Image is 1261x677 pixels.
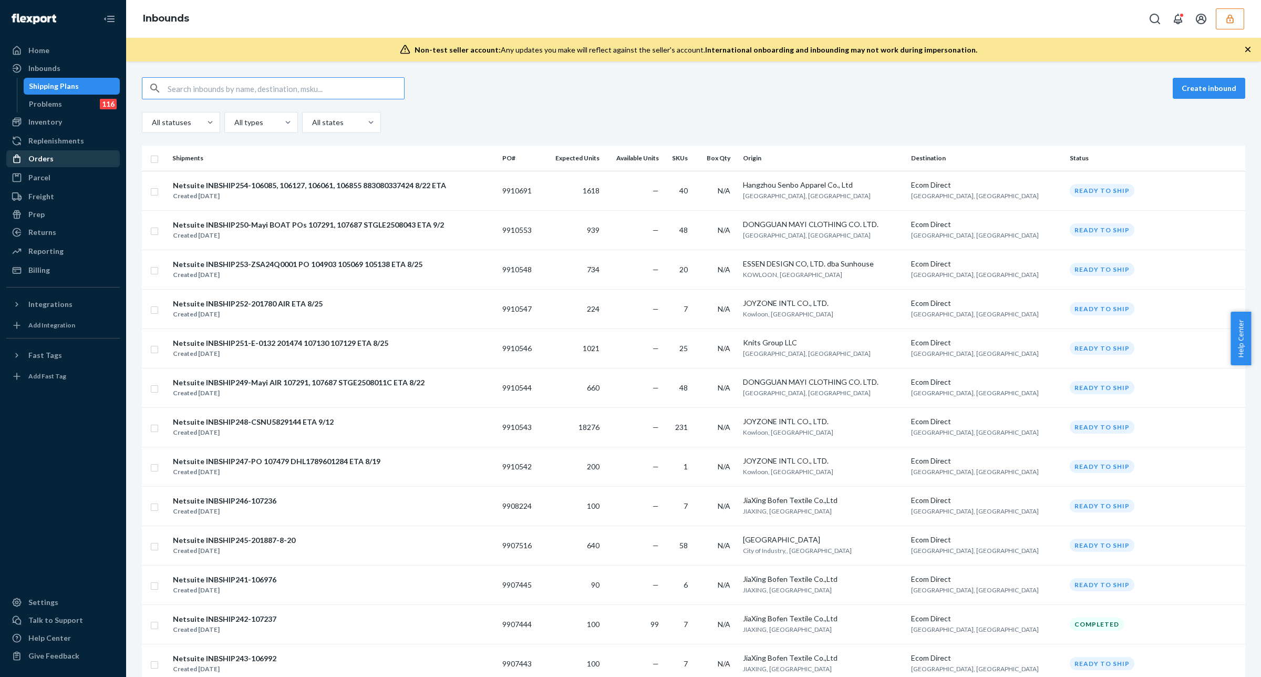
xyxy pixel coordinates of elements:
a: Inbounds [143,13,189,24]
span: N/A [718,541,730,550]
div: Netsuite INBSHIP245-201887-8-20 [173,535,295,546]
span: 99 [650,620,659,629]
div: Help Center [28,633,71,643]
span: — [653,580,659,589]
div: Created [DATE] [173,191,446,201]
div: Netsuite INBSHIP247-PO 107479 DHL1789601284 ETA 8/19 [173,456,380,467]
button: Integrations [6,296,120,313]
span: Kowloon, [GEOGRAPHIC_DATA] [743,310,833,318]
th: Shipments [168,146,498,171]
span: N/A [718,620,730,629]
td: 9908224 [498,486,542,526]
a: Add Fast Tag [6,368,120,385]
div: Replenishments [28,136,84,146]
span: 6 [684,580,688,589]
span: [GEOGRAPHIC_DATA], [GEOGRAPHIC_DATA] [911,350,1039,357]
span: [GEOGRAPHIC_DATA], [GEOGRAPHIC_DATA] [911,507,1039,515]
button: Help Center [1231,312,1251,365]
a: Inbounds [6,60,120,77]
div: Ready to ship [1070,539,1134,552]
span: 939 [587,225,600,234]
button: Create inbound [1173,78,1245,99]
a: Inventory [6,114,120,130]
input: All states [311,117,312,128]
span: 1618 [583,186,600,195]
div: Netsuite INBSHIP252-201780 AIR ETA 8/25 [173,299,323,309]
div: [GEOGRAPHIC_DATA] [743,535,903,545]
div: 116 [100,99,117,109]
div: Created [DATE] [173,270,422,280]
span: 90 [591,580,600,589]
div: Shipping Plans [29,81,79,91]
span: N/A [718,225,730,234]
div: Netsuite INBSHIP249-Mayi AIR 107291, 107687 STGE2508011C ETA 8/22 [173,377,425,388]
th: Available Units [604,146,663,171]
span: — [653,304,659,313]
span: [GEOGRAPHIC_DATA], [GEOGRAPHIC_DATA] [911,192,1039,200]
a: Reporting [6,243,120,260]
button: Fast Tags [6,347,120,364]
span: [GEOGRAPHIC_DATA], [GEOGRAPHIC_DATA] [911,271,1039,279]
div: Created [DATE] [173,230,444,241]
a: Add Integration [6,317,120,334]
th: Box Qty [696,146,739,171]
span: 7 [684,304,688,313]
span: N/A [718,383,730,392]
div: Created [DATE] [173,388,425,398]
div: Created [DATE] [173,546,295,556]
span: City of Industry,, [GEOGRAPHIC_DATA] [743,547,852,555]
div: Created [DATE] [173,467,380,477]
div: Netsuite INBSHIP246-107236 [173,496,276,506]
div: Created [DATE] [173,427,334,438]
span: 20 [679,265,688,274]
div: Add Fast Tag [28,372,66,381]
span: 224 [587,304,600,313]
td: 9910543 [498,407,542,447]
div: Ready to ship [1070,381,1134,394]
span: 100 [587,659,600,668]
div: Ready to ship [1070,263,1134,276]
span: [GEOGRAPHIC_DATA], [GEOGRAPHIC_DATA] [911,468,1039,476]
span: 100 [587,501,600,510]
div: Settings [28,597,58,608]
span: 231 [675,423,688,432]
div: Ready to ship [1070,460,1134,473]
div: Orders [28,153,54,164]
div: Created [DATE] [173,585,276,596]
input: All types [233,117,234,128]
span: 734 [587,265,600,274]
span: N/A [718,462,730,471]
span: N/A [718,580,730,589]
span: 200 [587,462,600,471]
span: — [653,423,659,432]
span: [GEOGRAPHIC_DATA], [GEOGRAPHIC_DATA] [911,231,1039,239]
span: [GEOGRAPHIC_DATA], [GEOGRAPHIC_DATA] [911,665,1039,673]
div: Ready to ship [1070,184,1134,197]
div: DONGGUAN MAYI CLOTHING CO. LTD. [743,377,903,387]
div: Netsuite INBSHIP253-ZSA24Q0001 PO 104903 105069 105138 ETA 8/25 [173,259,422,270]
a: Returns [6,224,120,241]
div: JiaXing Bofen Textile Co.,Ltd [743,495,903,506]
a: Home [6,42,120,59]
div: Returns [28,227,56,238]
div: Ecom Direct [911,495,1061,506]
span: 7 [684,659,688,668]
button: Open notifications [1167,8,1188,29]
input: Search inbounds by name, destination, msku... [168,78,404,99]
td: 9910544 [498,368,542,407]
span: N/A [718,659,730,668]
div: Give Feedback [28,651,79,661]
span: — [653,541,659,550]
span: — [653,186,659,195]
span: [GEOGRAPHIC_DATA], [GEOGRAPHIC_DATA] [743,350,871,357]
a: Freight [6,188,120,205]
span: [GEOGRAPHIC_DATA], [GEOGRAPHIC_DATA] [911,625,1039,633]
a: Replenishments [6,132,120,149]
span: [GEOGRAPHIC_DATA], [GEOGRAPHIC_DATA] [911,428,1039,436]
span: N/A [718,423,730,432]
div: Ecom Direct [911,653,1061,663]
div: Ready to ship [1070,302,1134,315]
span: JIAXING, [GEOGRAPHIC_DATA] [743,507,832,515]
div: Ecom Direct [911,613,1061,624]
div: Ecom Direct [911,298,1061,309]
